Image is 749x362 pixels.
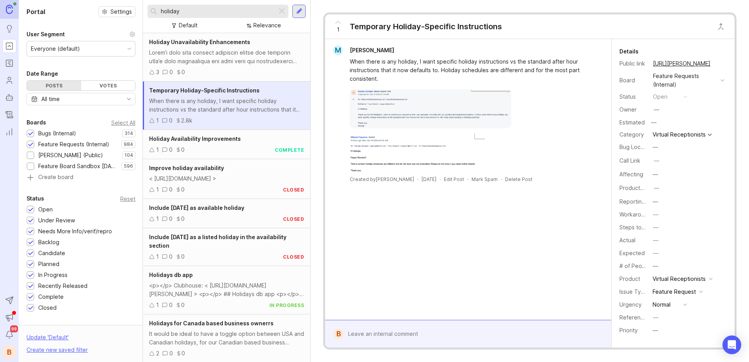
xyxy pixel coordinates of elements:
[653,313,658,322] div: —
[713,19,729,34] button: Close button
[619,120,645,125] div: Estimated
[38,282,87,290] div: Recently Released
[81,81,135,90] div: Votes
[143,33,310,82] a: Holiday Unavailability EnhancementsLorem’i dolo sita consect adipiscin elitse doe temporin utla’e...
[619,327,638,334] label: Priority
[27,7,45,16] h1: Portal
[619,105,647,114] div: Owner
[143,228,310,266] a: Include [DATE] as a listed holiday in the availability section100closed
[98,6,135,17] button: Settings
[149,174,304,183] div: < [URL][DOMAIN_NAME] >
[169,68,173,76] div: 0
[27,118,46,127] div: Boards
[120,197,135,201] div: Reset
[169,252,173,261] div: 0
[125,152,133,158] p: 104
[123,96,135,102] svg: toggle icon
[619,301,642,308] label: Urgency
[653,326,658,335] div: —
[38,271,68,279] div: In Progress
[2,311,16,325] button: Announcements
[2,108,16,122] a: Changelog
[124,163,133,169] p: 596
[653,287,696,296] div: Feature Request
[27,69,58,78] div: Date Range
[350,176,414,183] div: Created by [PERSON_NAME]
[10,325,18,332] span: 99
[38,162,117,170] div: Feature Board Sandbox [DATE]
[143,82,310,130] a: Temporary Holiday-Specific InstructionsWhen there is any holiday, I want specific holiday instruc...
[161,7,274,16] input: Search...
[653,236,658,245] div: —
[27,325,58,334] div: Companies
[654,184,659,192] div: —
[2,39,16,53] a: Portal
[253,21,281,30] div: Relevance
[2,345,16,359] button: B
[6,5,13,14] img: Canny Home
[654,156,659,165] div: —
[2,328,16,342] button: Notifications
[38,249,65,257] div: Candidate
[38,205,53,214] div: Open
[156,185,159,194] div: 1
[653,300,671,309] div: Normal
[143,130,310,159] a: Holiday Availability Improvements100complete
[149,320,274,327] span: Holidays for Canada based business ownerrs
[27,30,65,39] div: User Segment
[38,151,103,160] div: [PERSON_NAME] (Public)
[38,238,59,247] div: Backlog
[619,185,661,191] label: ProductboardID
[619,47,639,56] div: Details
[654,105,659,114] div: —
[619,237,635,243] label: Actual
[283,254,304,260] div: closed
[501,176,502,183] div: ·
[653,143,658,151] div: —
[38,216,75,225] div: Under Review
[653,262,658,270] div: —
[619,59,647,68] div: Public link
[2,56,16,70] a: Roadmaps
[143,266,310,314] a: Holidays db app<p></p> Clubhouse: < [URL][DOMAIN_NAME][PERSON_NAME] > <p></p> ## Holidays db app ...
[619,275,640,282] label: Product
[722,335,741,354] div: Open Intercom Messenger
[328,45,400,55] a: M[PERSON_NAME]
[143,159,310,199] a: Improve holiday availability< [URL][DOMAIN_NAME] >100closed
[471,176,498,183] button: Mark Spam
[181,349,185,358] div: 0
[619,288,648,295] label: Issue Type
[149,165,224,171] span: Improve holiday availability
[333,45,343,55] div: M
[149,135,241,142] span: Holiday Availability Improvements
[31,44,80,53] div: Everyone (default)
[269,302,304,309] div: in progress
[653,210,658,219] div: —
[149,234,286,249] span: Include [DATE] as a listed holiday in the availability section
[651,59,713,69] a: [URL][PERSON_NAME]
[653,197,658,206] div: —
[653,249,658,257] div: —
[422,176,436,183] a: [DATE]
[283,186,304,193] div: closed
[350,47,394,53] span: [PERSON_NAME]
[181,185,185,194] div: 0
[169,215,173,223] div: 0
[2,90,16,105] a: Autopilot
[417,176,418,183] div: ·
[27,81,81,90] div: Posts
[651,312,661,323] button: Reference(s)
[651,222,661,232] button: Steps to Reproduce
[619,130,647,139] div: Category
[156,252,159,261] div: 1
[169,146,173,154] div: 0
[649,117,659,128] div: —
[651,235,661,245] button: Actual
[41,95,60,103] div: All time
[156,146,159,154] div: 1
[38,260,59,268] div: Planned
[619,157,640,164] label: Call Link
[181,301,185,309] div: 0
[169,349,173,358] div: 0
